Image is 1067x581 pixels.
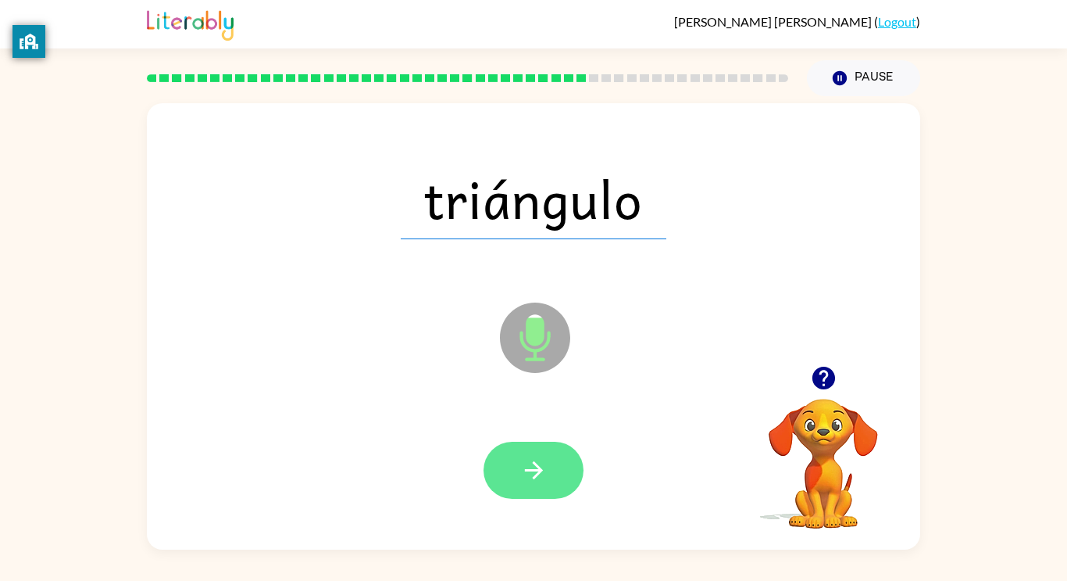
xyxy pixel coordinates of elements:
span: triángulo [401,158,666,239]
span: [PERSON_NAME] [PERSON_NAME] [674,14,874,29]
div: ( ) [674,14,920,29]
button: Pause [807,60,920,96]
video: Your browser must support playing .mp4 files to use Literably. Please try using another browser. [745,375,901,531]
a: Logout [878,14,916,29]
button: privacy banner [12,25,45,58]
img: Literably [147,6,234,41]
